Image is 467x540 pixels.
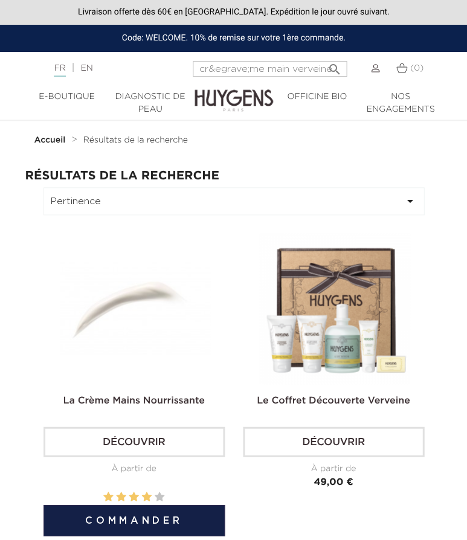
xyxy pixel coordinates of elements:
[257,396,410,405] a: Le Coffret Découverte Verveine
[34,135,68,145] a: Accueil
[25,169,442,182] h2: Résultats de la recherche
[103,489,113,504] label: 1
[327,59,342,73] i: 
[109,91,192,116] a: Diagnostic de peau
[83,136,188,144] span: Résultats de la recherche
[43,462,225,475] div: À partir de
[141,489,151,504] label: 4
[259,233,410,384] img: Coffret de noël
[314,477,353,487] span: 49,00 €
[129,489,138,504] label: 3
[403,194,417,208] i: 
[243,426,424,457] a: Découvrir
[116,489,126,504] label: 2
[54,64,65,77] a: FR
[324,57,346,74] button: 
[48,61,185,76] div: |
[43,187,424,215] button: Pertinence
[410,64,424,72] span: (0)
[25,91,109,103] a: E-Boutique
[275,91,359,103] a: Officine Bio
[193,61,347,77] input: Rechercher
[359,91,442,116] a: Nos engagements
[83,135,188,145] a: Résultats de la recherche
[34,136,66,144] strong: Accueil
[80,64,92,72] a: EN
[43,426,225,457] a: Découvrir
[243,462,424,475] div: À partir de
[155,489,164,504] label: 5
[43,504,225,536] button: Commander
[195,70,273,113] img: Huygens
[63,396,204,405] a: La Crème Mains Nourrissante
